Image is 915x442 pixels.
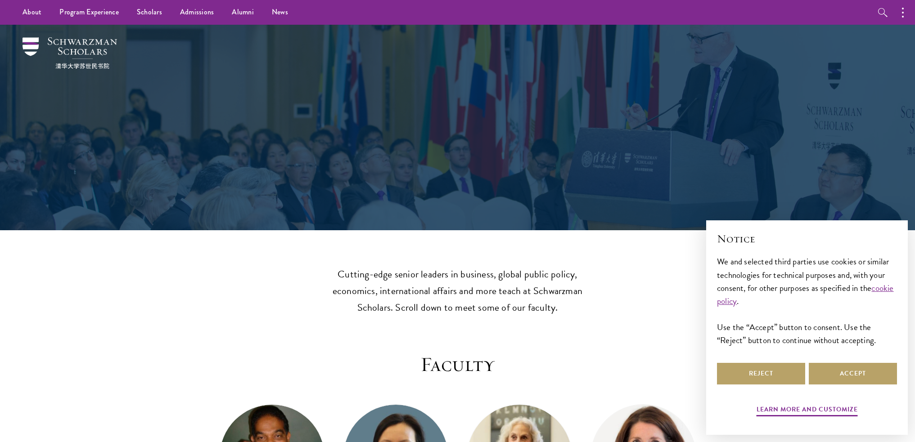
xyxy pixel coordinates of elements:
[809,363,897,384] button: Accept
[717,231,897,246] h2: Notice
[329,266,586,316] p: Cutting-edge senior leaders in business, global public policy, economics, international affairs a...
[215,352,701,377] h3: Faculty
[717,363,805,384] button: Reject
[717,255,897,346] div: We and selected third parties use cookies or similar technologies for technical purposes and, wit...
[757,404,858,418] button: Learn more and customize
[717,281,894,308] a: cookie policy
[23,37,117,69] img: Schwarzman Scholars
